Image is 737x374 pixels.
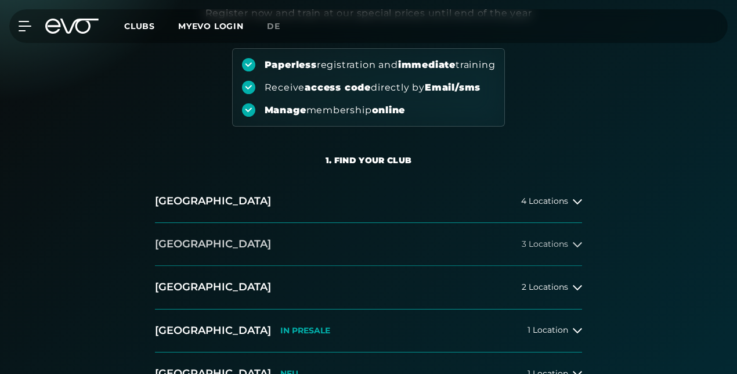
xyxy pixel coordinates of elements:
[265,59,317,70] strong: Paperless
[267,21,280,31] span: de
[124,21,155,31] span: Clubs
[280,326,330,336] p: IN PRESALE
[305,82,371,93] strong: access code
[326,154,412,166] div: 1. Find your club
[265,104,406,117] div: membership
[522,240,568,249] span: 3 Locations
[265,105,306,116] strong: Manage
[155,310,582,353] button: [GEOGRAPHIC_DATA]IN PRESALE1 Location
[398,59,456,70] strong: immediate
[178,21,244,31] a: MYEVO LOGIN
[155,266,582,309] button: [GEOGRAPHIC_DATA]2 Locations
[522,283,568,292] span: 2 Locations
[528,326,568,335] span: 1 Location
[155,180,582,223] button: [GEOGRAPHIC_DATA]4 Locations
[155,280,271,294] h2: [GEOGRAPHIC_DATA]
[155,223,582,266] button: [GEOGRAPHIC_DATA]3 Locations
[124,20,178,31] a: Clubs
[265,59,496,71] div: registration and training
[521,197,568,206] span: 4 Locations
[372,105,406,116] strong: online
[155,323,271,338] h2: [GEOGRAPHIC_DATA]
[155,194,271,208] h2: [GEOGRAPHIC_DATA]
[155,237,271,251] h2: [GEOGRAPHIC_DATA]
[425,82,481,93] strong: Email/sms
[265,81,481,94] div: Receive directly by
[267,20,294,33] a: de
